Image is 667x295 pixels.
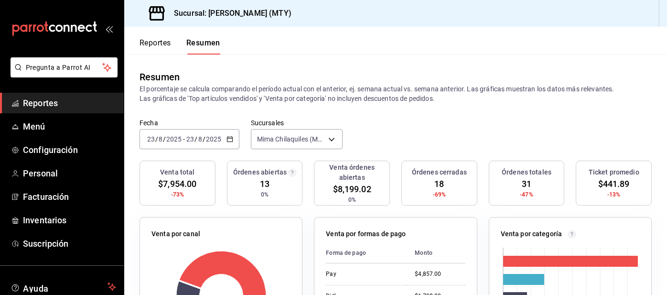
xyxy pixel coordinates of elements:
button: open_drawer_menu [105,25,113,33]
span: 18 [434,177,444,190]
h3: Venta total [160,167,194,177]
div: Resumen [140,70,180,84]
label: Fecha [140,120,239,126]
span: -73% [171,190,184,199]
p: Venta por canal [151,229,200,239]
span: $7,954.00 [158,177,196,190]
div: navigation tabs [140,38,220,55]
input: ---- [166,135,182,143]
p: Venta por formas de pago [326,229,406,239]
input: ---- [205,135,222,143]
span: Menú [23,120,116,133]
button: Pregunta a Parrot AI [11,57,118,77]
span: - [183,135,185,143]
button: Reportes [140,38,171,55]
th: Monto [407,243,465,263]
p: Venta por categoría [501,229,562,239]
span: 0% [261,190,269,199]
span: Suscripción [23,237,116,250]
h3: Órdenes cerradas [412,167,467,177]
input: -- [158,135,163,143]
span: Reportes [23,97,116,109]
a: Pregunta a Parrot AI [7,69,118,79]
h3: Órdenes totales [502,167,551,177]
span: $8,199.02 [333,183,371,196]
span: -47% [520,190,533,199]
span: / [155,135,158,143]
span: Configuración [23,143,116,156]
span: Pregunta a Parrot AI [26,63,103,73]
span: / [194,135,197,143]
div: Pay [326,270,399,278]
span: Ayuda [23,281,104,293]
button: Resumen [186,38,220,55]
span: -13% [607,190,621,199]
span: Facturación [23,190,116,203]
span: $441.89 [598,177,630,190]
span: 13 [260,177,269,190]
span: Personal [23,167,116,180]
span: Mima Chilaquiles (MTY) [257,134,325,144]
h3: Órdenes abiertas [233,167,287,177]
div: $4,857.00 [415,270,465,278]
input: -- [186,135,194,143]
span: -69% [433,190,446,199]
h3: Venta órdenes abiertas [318,163,386,183]
span: / [203,135,205,143]
input: -- [198,135,203,143]
p: El porcentaje se calcula comparando el período actual con el anterior, ej. semana actual vs. sema... [140,84,652,103]
span: / [163,135,166,143]
th: Forma de pago [326,243,407,263]
span: 31 [522,177,531,190]
label: Sucursales [251,120,343,126]
input: -- [147,135,155,143]
span: 0% [348,196,356,204]
h3: Sucursal: [PERSON_NAME] (MTY) [166,8,291,19]
span: Inventarios [23,214,116,227]
h3: Ticket promedio [589,167,639,177]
